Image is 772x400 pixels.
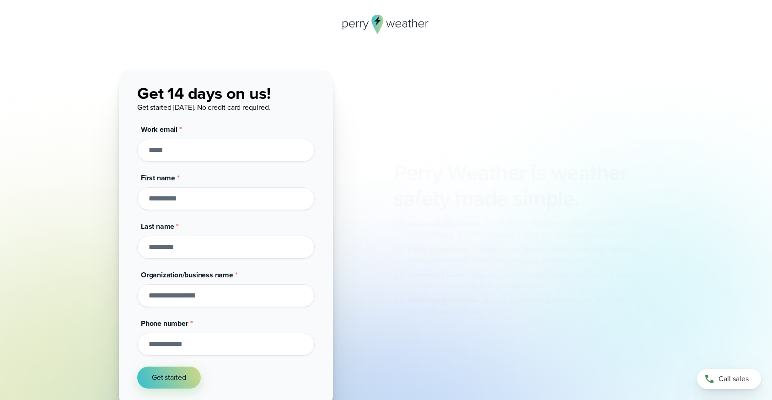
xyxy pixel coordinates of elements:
span: Organization/business name [141,270,233,280]
button: Get started [137,367,201,389]
span: Get started [DATE]. No credit card required. [137,102,270,113]
span: Last name [141,221,174,232]
span: Get started [152,372,186,383]
span: Get 14 days on us! [137,81,270,105]
span: Phone number [141,318,188,329]
a: Call sales [697,369,761,389]
span: First name [141,173,175,183]
span: Call sales [718,373,749,384]
span: Work email [141,124,177,135]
